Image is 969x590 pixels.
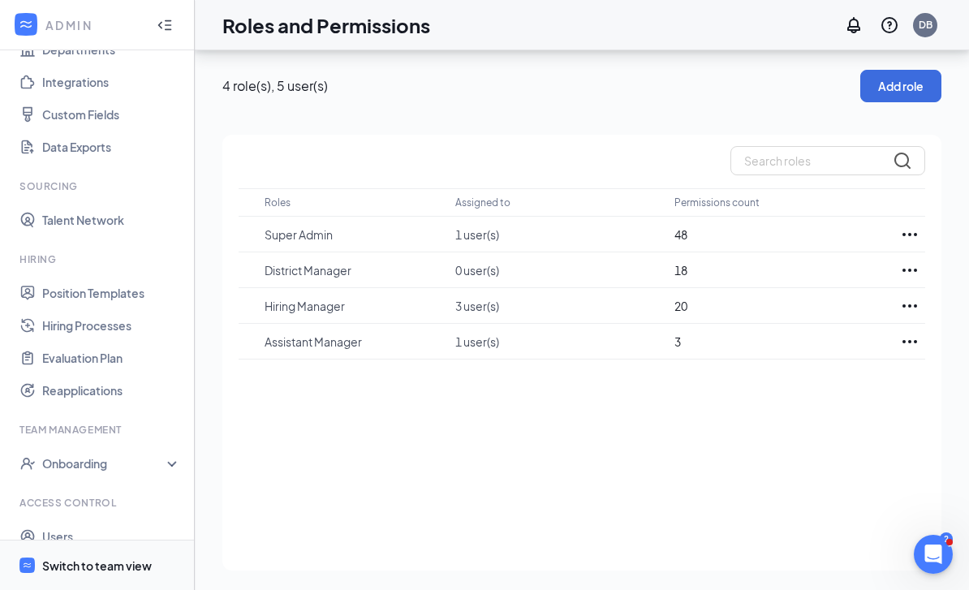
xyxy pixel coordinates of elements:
svg: QuestionInfo [880,15,899,35]
p: 1 user(s) [455,226,659,243]
div: DB [919,18,932,32]
svg: Ellipses [900,261,919,280]
iframe: Intercom live chat [914,535,953,574]
p: 0 user(s) [455,262,659,278]
svg: WorkstreamLogo [22,560,32,571]
div: Team Management [19,423,178,437]
a: Users [42,520,181,553]
div: Switch to team view [42,558,152,574]
p: Assistant Manager [265,334,438,350]
p: Permissions count [674,196,760,209]
div: Access control [19,496,178,510]
div: 20 [674,297,878,315]
p: 4 role(s), 5 user(s) [222,77,860,95]
h1: Roles and Permissions [222,11,430,39]
a: Position Templates [42,277,181,309]
svg: Ellipses [900,332,919,351]
p: Assigned to [455,196,510,209]
p: Hiring Manager [265,298,438,314]
div: 2 [940,532,953,546]
p: 3 user(s) [455,298,659,314]
p: Roles [265,196,291,209]
svg: MagnifyingGlass [893,151,912,170]
div: 18 [674,261,878,279]
svg: Ellipses [900,225,919,244]
a: Reapplications [42,374,181,407]
svg: Ellipses [900,296,919,316]
p: District Manager [265,262,438,278]
div: 48 [674,226,878,243]
div: 3 [674,333,878,351]
button: Add role [860,70,941,102]
a: Integrations [42,66,181,98]
a: Evaluation Plan [42,342,181,374]
div: Sourcing [19,179,178,193]
p: Super Admin [265,226,438,243]
svg: UserCheck [19,455,36,472]
a: Hiring Processes [42,309,181,342]
svg: WorkstreamLogo [18,16,34,32]
svg: Notifications [844,15,863,35]
input: Search roles [730,146,925,175]
div: Onboarding [42,455,167,472]
a: Talent Network [42,204,181,236]
a: Custom Fields [42,98,181,131]
div: Hiring [19,252,178,266]
a: Data Exports [42,131,181,163]
div: ADMIN [45,17,142,33]
p: 1 user(s) [455,334,659,350]
svg: Collapse [157,17,173,33]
